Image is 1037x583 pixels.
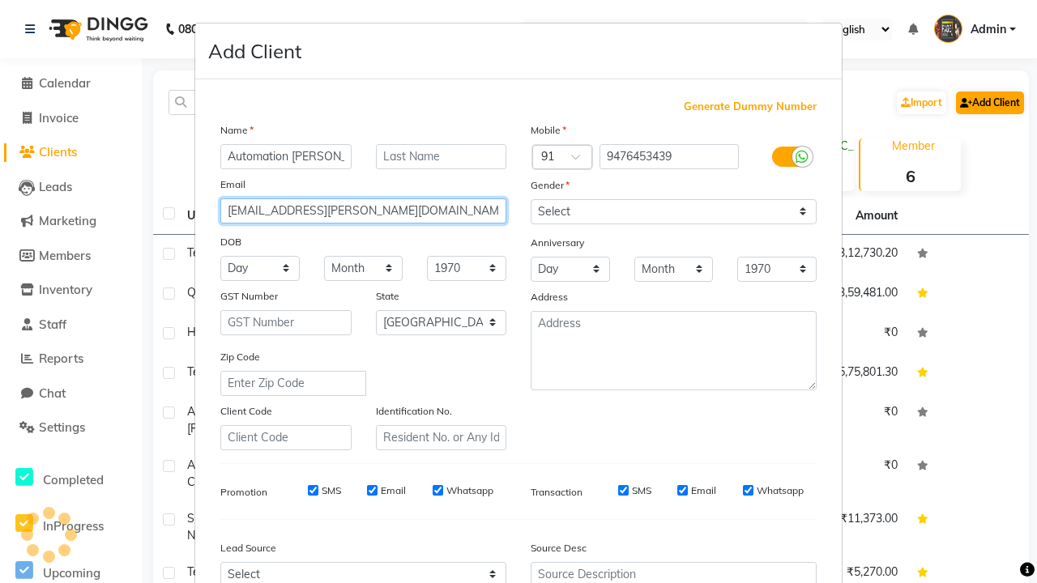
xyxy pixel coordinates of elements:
[632,483,651,498] label: SMS
[684,99,817,115] span: Generate Dummy Number
[757,483,804,498] label: Whatsapp
[220,350,260,364] label: Zip Code
[531,290,568,304] label: Address
[376,289,399,304] label: State
[220,235,241,249] label: DOB
[691,483,716,498] label: Email
[531,485,583,500] label: Transaction
[220,289,278,304] label: GST Number
[220,541,276,555] label: Lead Source
[220,198,506,223] input: Email
[531,178,570,193] label: Gender
[220,310,352,335] input: GST Number
[220,425,352,450] input: Client Code
[220,404,272,419] label: Client Code
[381,483,406,498] label: Email
[446,483,493,498] label: Whatsapp
[600,144,740,169] input: Mobile
[220,485,267,500] label: Promotion
[220,371,366,396] input: Enter Zip Code
[220,177,245,192] label: Email
[376,144,507,169] input: Last Name
[531,541,587,555] label: Source Desc
[220,144,352,169] input: First Name
[220,123,254,138] label: Name
[376,425,507,450] input: Resident No. or Any Id
[322,483,341,498] label: SMS
[208,36,301,66] h4: Add Client
[376,404,452,419] label: Identification No.
[531,236,584,250] label: Anniversary
[531,123,566,138] label: Mobile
